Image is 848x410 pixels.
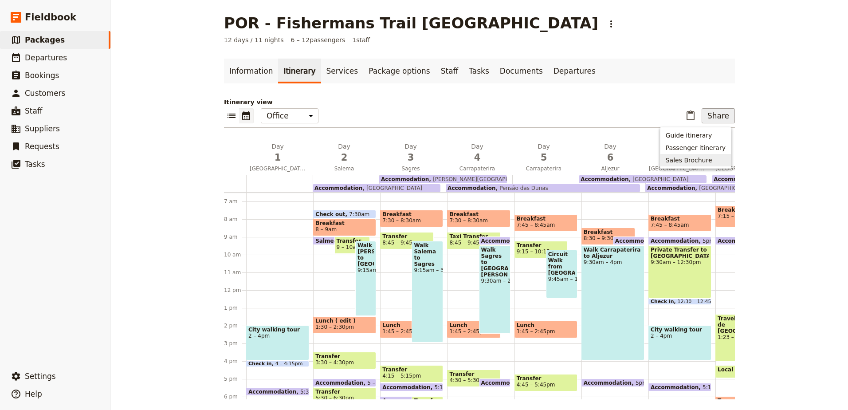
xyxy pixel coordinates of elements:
span: Accommodation [248,389,300,394]
span: Salmea [315,238,341,244]
span: 9:15 – 10:15am [517,248,558,255]
span: 2 [316,151,372,164]
div: Breakfast7:30 – 8:30am [380,210,443,227]
span: Lunch [517,322,575,328]
a: Package options [363,59,435,83]
span: Accommodation [448,185,495,191]
div: City walking tour2 – 4pm [246,325,309,360]
span: [GEOGRAPHIC_DATA] [629,176,689,182]
span: Transfer [315,353,374,359]
span: 8:45 – 9:45am [449,240,488,246]
button: Calendar view [239,108,254,123]
a: Services [321,59,364,83]
span: Transfer [517,375,575,382]
span: 7:15 – 8:30am [718,213,776,219]
h2: Day [250,142,306,164]
span: Lunch ( edit ) [315,318,374,324]
span: Check in [651,299,678,304]
h2: Day [582,142,638,164]
span: Lunch [449,322,499,328]
span: Transfer [382,367,441,373]
span: 9:15am – 1:30pm [357,267,374,273]
span: 5 [516,151,572,164]
span: Departures [25,53,67,62]
span: 7:45 – 8:45am [517,222,555,228]
div: Walk [PERSON_NAME] to [GEOGRAPHIC_DATA]9:15am – 1:30pm [355,241,376,316]
span: 1:45 – 2:45pm [382,328,421,335]
button: Sales Brochure [660,154,731,166]
span: 4:30 – 5:30pm [449,377,488,383]
span: Breakfast [382,211,441,217]
div: Accommodation5 – 6pm [313,378,376,387]
span: 1:45 – 2:45pm [517,328,555,335]
div: Lunch ( edit )1:30 – 2:30pm [313,316,376,334]
span: Accommodation [314,185,362,191]
span: Travel to Montforte de [GEOGRAPHIC_DATA] [718,315,776,334]
span: 1:23 – 4:05pm [718,334,776,340]
span: Private Transfer to [GEOGRAPHIC_DATA] [651,247,709,259]
div: Breakfast7:30 – 8:30am [447,210,510,227]
button: Share [702,108,735,123]
div: 1 pm [224,304,246,311]
span: 9:30am – 12:30pm [651,259,709,265]
span: Suppliers [25,124,60,133]
div: 9 am [224,233,246,240]
span: Breakfast [517,216,575,222]
span: Transfer [382,233,432,240]
div: 3 pm [224,340,246,347]
span: 1:45 – 2:45pm [449,328,488,335]
span: [GEOGRAPHIC_DATA] [645,165,708,172]
div: Transfer9:15 – 10:15am [514,241,568,258]
span: 2 – 4pm [651,333,709,339]
span: Accommodation [647,185,695,191]
div: Accommodation5pm – 9am [648,237,711,245]
span: Breakfast [584,229,633,235]
span: Carrapaterira [512,165,575,172]
span: Accommodation [651,238,703,244]
div: Accommodation [380,396,434,405]
span: Local Transfer to [GEOGRAPHIC_DATA] [718,367,836,373]
div: Transfer4:45 – 5:45pm [514,374,577,391]
span: Sales Brochure [666,156,712,165]
span: 1 staff [352,35,370,44]
div: Accommodation [479,237,510,245]
div: Walk Salema to Sagres9:15am – 3pm [412,241,443,343]
div: Transfer8:45 – 9:45am [380,232,434,249]
span: [PERSON_NAME][GEOGRAPHIC_DATA] [429,176,533,182]
span: 9 – 10am [337,244,361,250]
div: 5 pm [224,375,246,382]
div: Breakfast7:15 – 8:30am [715,205,778,227]
span: 4 – 4:15pm [275,361,303,367]
div: Accommodation [715,237,769,245]
span: Aljezur [579,165,642,172]
span: 5:15pm – 9am [434,384,473,390]
div: Accommodation5:30pm [246,387,309,396]
h2: Day [316,142,372,164]
div: AccommodationPensão das Dunas [446,184,640,192]
div: 4 pm [224,358,246,365]
span: Accommodation [615,238,667,244]
span: Accommodation [381,176,429,182]
div: Accommodation5pm – 9am [581,378,644,387]
span: Taxi Transfer [449,233,499,240]
span: [GEOGRAPHIC_DATA] [246,165,309,172]
span: Staff [25,106,43,115]
span: [GEOGRAPHIC_DATA] [362,185,422,191]
span: Transfer [414,398,441,404]
div: 2 pm [224,322,246,329]
span: Help [25,390,42,398]
span: Walk Sagres to [GEOGRAPHIC_DATA][PERSON_NAME] [481,247,508,278]
span: Breakfast [651,216,709,222]
div: Transfer4:30 – 5:30pm [447,370,501,387]
div: 6 pm [224,393,246,400]
div: Transfer5:30 – 6:30pm [313,387,376,405]
div: Accommodation[PERSON_NAME][GEOGRAPHIC_DATA] [379,175,507,183]
div: Transfer9 – 10am [334,237,370,254]
span: 5pm – 9am [703,238,732,244]
span: 7:30 – 8:30am [382,217,421,224]
div: Taxi Transfer8:45 – 9:45am [447,232,501,249]
span: Packages [25,35,65,44]
div: 8 am [224,216,246,223]
div: Accommodation[GEOGRAPHIC_DATA] [313,184,440,192]
span: 12 days / 11 nights [224,35,284,44]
